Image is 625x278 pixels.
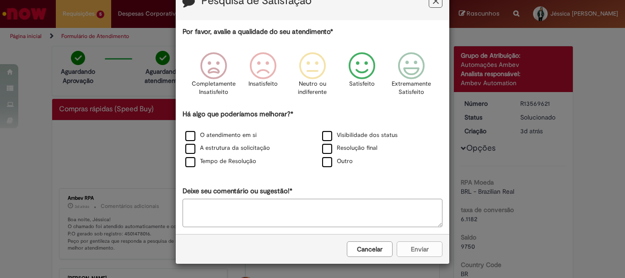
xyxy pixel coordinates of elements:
[240,45,286,108] div: Insatisfeito
[296,80,329,97] p: Neutro ou indiferente
[347,241,393,257] button: Cancelar
[322,157,353,166] label: Outro
[322,131,398,140] label: Visibilidade dos status
[322,144,377,153] label: Resolução final
[289,45,336,108] div: Neutro ou indiferente
[339,45,385,108] div: Satisfeito
[192,80,236,97] p: Completamente Insatisfeito
[392,80,431,97] p: Extremamente Satisfeito
[185,157,256,166] label: Tempo de Resolução
[349,80,375,88] p: Satisfeito
[185,131,257,140] label: O atendimento em si
[190,45,237,108] div: Completamente Insatisfeito
[388,45,435,108] div: Extremamente Satisfeito
[248,80,278,88] p: Insatisfeito
[183,109,442,169] div: Há algo que poderíamos melhorar?*
[183,27,333,37] label: Por favor, avalie a qualidade do seu atendimento*
[185,144,270,153] label: A estrutura da solicitação
[183,186,292,196] label: Deixe seu comentário ou sugestão!*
